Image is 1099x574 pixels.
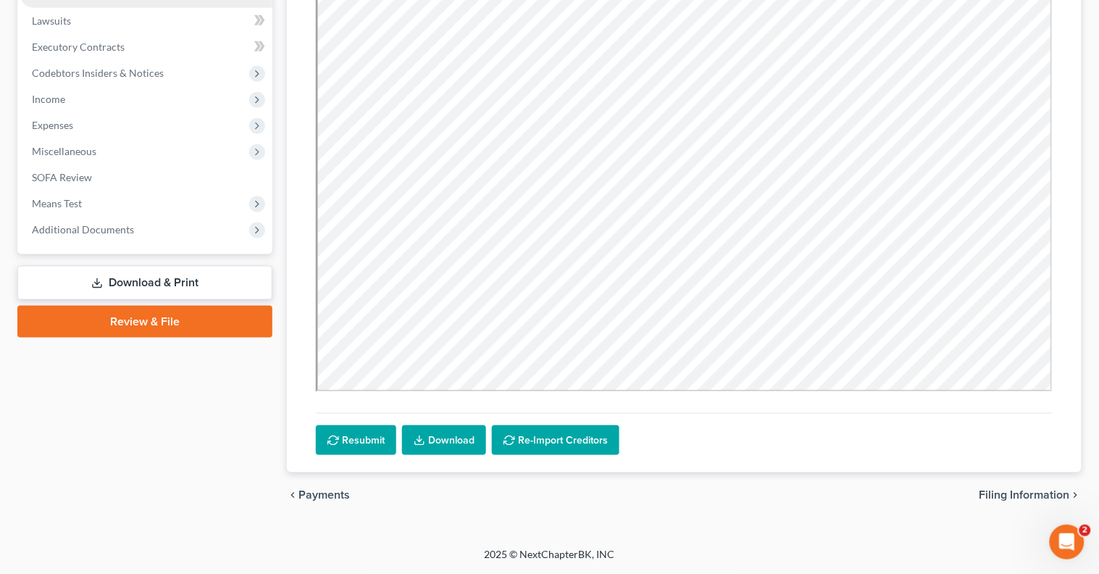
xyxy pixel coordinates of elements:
a: SOFA Review [20,165,272,191]
span: Filing Information [979,490,1070,502]
div: 2025 © NextChapterBK, INC [137,548,963,574]
button: Re-Import Creditors [492,425,619,456]
span: Lawsuits [32,14,71,27]
a: Lawsuits [20,8,272,34]
span: Income [32,93,65,105]
span: Additional Documents [32,223,134,236]
span: 2 [1079,525,1091,536]
button: Resubmit [316,425,396,456]
i: chevron_left [287,490,298,502]
span: Means Test [32,197,82,209]
span: Codebtors Insiders & Notices [32,67,164,79]
span: Payments [298,490,350,502]
span: Miscellaneous [32,145,96,157]
iframe: Intercom live chat [1050,525,1085,560]
span: SOFA Review [32,171,92,183]
button: Filing Information chevron_right [979,490,1082,502]
a: Download [402,425,486,456]
a: Executory Contracts [20,34,272,60]
button: chevron_left Payments [287,490,350,502]
i: chevron_right [1070,490,1082,502]
a: Review & File [17,306,272,338]
a: Download & Print [17,266,272,300]
span: Executory Contracts [32,41,125,53]
span: Expenses [32,119,73,131]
